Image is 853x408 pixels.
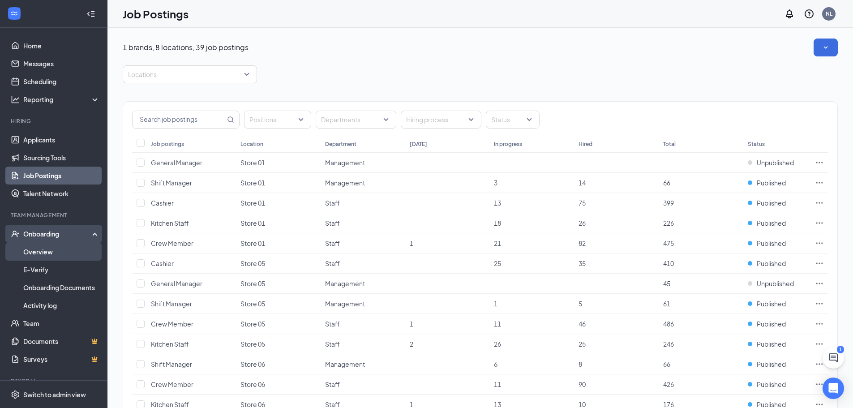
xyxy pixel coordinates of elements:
div: Payroll [11,377,98,385]
svg: SmallChevronDown [821,43,830,52]
button: SmallChevronDown [814,39,838,56]
span: Management [325,159,365,167]
div: 1 [837,346,844,353]
span: Published [757,339,786,348]
td: Store 01 [236,173,321,193]
div: Open Intercom Messenger [823,378,844,399]
svg: MagnifyingGlass [227,116,234,123]
svg: Notifications [784,9,795,19]
span: Published [757,219,786,228]
a: Onboarding Documents [23,279,100,296]
span: 246 [663,340,674,348]
a: Home [23,37,100,55]
span: 90 [579,380,586,388]
span: Crew Member [151,380,193,388]
svg: Ellipses [815,360,824,369]
td: Store 05 [236,334,321,354]
svg: Ellipses [815,198,824,207]
span: 61 [663,300,670,308]
td: Store 05 [236,294,321,314]
span: Cashier [151,259,174,267]
svg: Ellipses [815,380,824,389]
td: Management [321,153,405,173]
div: Job postings [151,140,184,148]
a: DocumentsCrown [23,332,100,350]
span: Staff [325,259,340,267]
span: Published [757,198,786,207]
span: 82 [579,239,586,247]
div: Reporting [23,95,100,104]
span: Store 05 [240,279,265,288]
td: Staff [321,213,405,233]
div: Hiring [11,117,98,125]
svg: Ellipses [815,279,824,288]
span: 35 [579,259,586,267]
a: SurveysCrown [23,350,100,368]
span: 399 [663,199,674,207]
span: Store 05 [240,320,265,328]
a: Team [23,314,100,332]
span: 1 [410,239,413,247]
div: NL [826,10,832,17]
td: Management [321,294,405,314]
td: Staff [321,374,405,395]
td: Management [321,354,405,374]
span: Kitchen Staff [151,340,189,348]
span: 21 [494,239,501,247]
span: 25 [494,259,501,267]
span: Store 01 [240,219,265,227]
td: Staff [321,253,405,274]
th: [DATE] [405,135,490,153]
a: Applicants [23,131,100,149]
td: Staff [321,193,405,213]
span: 3 [494,179,497,187]
span: 1 [410,320,413,328]
svg: Collapse [86,9,95,18]
th: Hired [574,135,659,153]
svg: Ellipses [815,319,824,328]
input: Search job postings [133,111,225,128]
a: Scheduling [23,73,100,90]
span: Management [325,279,365,288]
span: 226 [663,219,674,227]
td: Management [321,274,405,294]
span: 475 [663,239,674,247]
span: Published [757,319,786,328]
svg: Ellipses [815,259,824,268]
svg: Ellipses [815,299,824,308]
span: 11 [494,380,501,388]
span: 18 [494,219,501,227]
span: 426 [663,380,674,388]
span: 66 [663,179,670,187]
span: 26 [579,219,586,227]
svg: UserCheck [11,229,20,238]
div: Switch to admin view [23,390,86,399]
td: Store 01 [236,153,321,173]
span: Shift Manager [151,360,192,368]
th: Total [659,135,743,153]
span: Unpublished [757,279,794,288]
td: Store 05 [236,314,321,334]
span: Management [325,360,365,368]
button: ChatActive [823,347,844,369]
span: Published [757,259,786,268]
span: General Manager [151,159,202,167]
svg: QuestionInfo [804,9,814,19]
span: 14 [579,179,586,187]
span: Published [757,299,786,308]
td: Staff [321,233,405,253]
span: Store 01 [240,239,265,247]
span: Staff [325,199,340,207]
a: Overview [23,243,100,261]
span: 6 [494,360,497,368]
td: Staff [321,334,405,354]
span: 5 [579,300,582,308]
svg: WorkstreamLogo [10,9,19,18]
span: 410 [663,259,674,267]
span: Cashier [151,199,174,207]
td: Store 01 [236,213,321,233]
td: Store 06 [236,374,321,395]
div: Onboarding [23,229,92,238]
th: In progress [489,135,574,153]
span: Staff [325,380,340,388]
